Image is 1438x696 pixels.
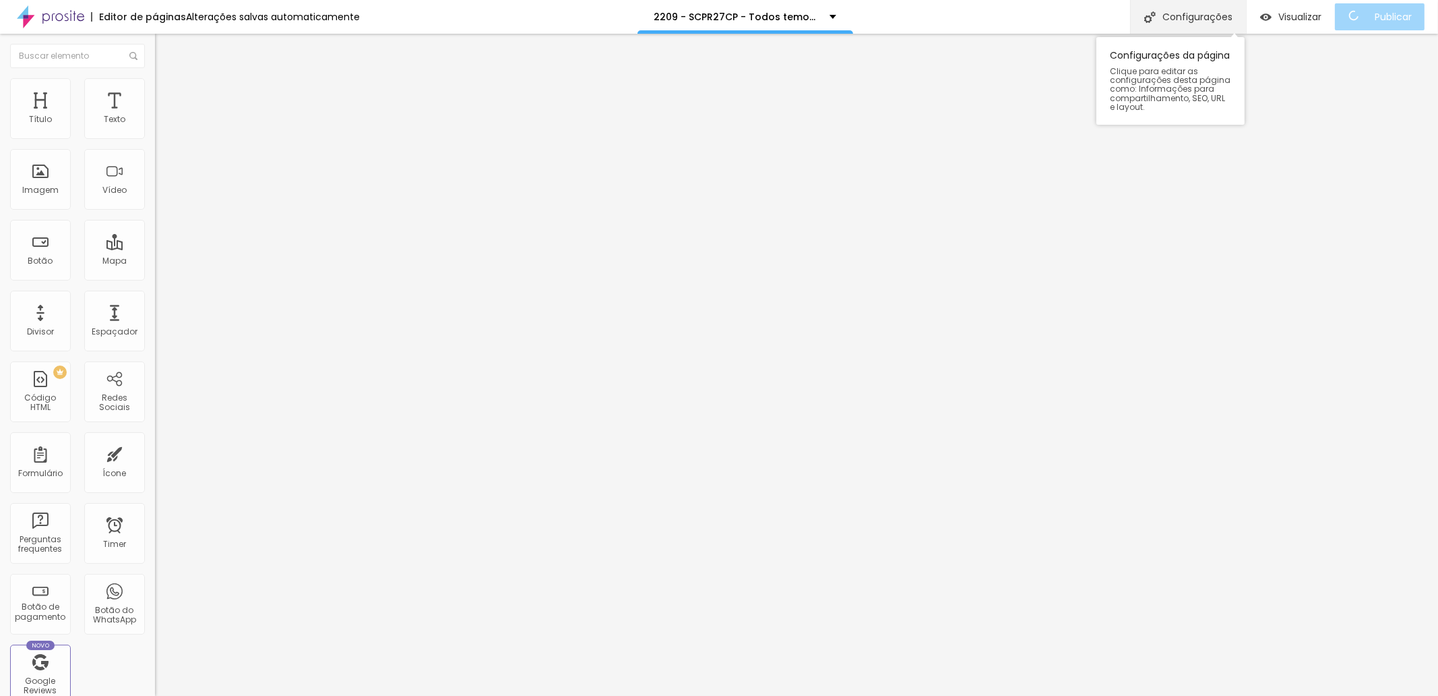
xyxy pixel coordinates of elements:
[27,327,54,337] div: Divisor
[1096,37,1245,125] div: Configurações da página
[10,44,145,68] input: Buscar elemento
[13,676,67,696] div: Google Reviews
[102,185,127,195] div: Vídeo
[129,52,137,60] img: Icone
[1335,3,1425,30] button: Publicar
[26,641,55,650] div: Novo
[1144,11,1156,23] img: Icone
[155,34,1438,696] iframe: Editor
[13,602,67,622] div: Botão de pagamento
[104,115,125,124] div: Texto
[1260,11,1272,23] img: view-1.svg
[88,606,141,625] div: Botão do WhatsApp
[1110,67,1231,111] span: Clique para editar as configurações desta página como: Informações para compartilhamento, SEO, UR...
[654,12,819,22] p: 2209 - SCPR27CP - Todos temos uma historia para contar
[103,540,126,549] div: Timer
[1247,3,1335,30] button: Visualizar
[22,185,59,195] div: Imagem
[29,115,52,124] div: Título
[13,393,67,413] div: Código HTML
[103,469,127,478] div: Ícone
[92,327,137,337] div: Espaçador
[186,12,360,22] div: Alterações salvas automaticamente
[1375,11,1412,22] span: Publicar
[28,256,53,266] div: Botão
[18,469,63,478] div: Formulário
[102,256,127,266] div: Mapa
[1278,11,1321,22] span: Visualizar
[88,393,141,413] div: Redes Sociais
[13,535,67,554] div: Perguntas frequentes
[91,12,186,22] div: Editor de páginas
